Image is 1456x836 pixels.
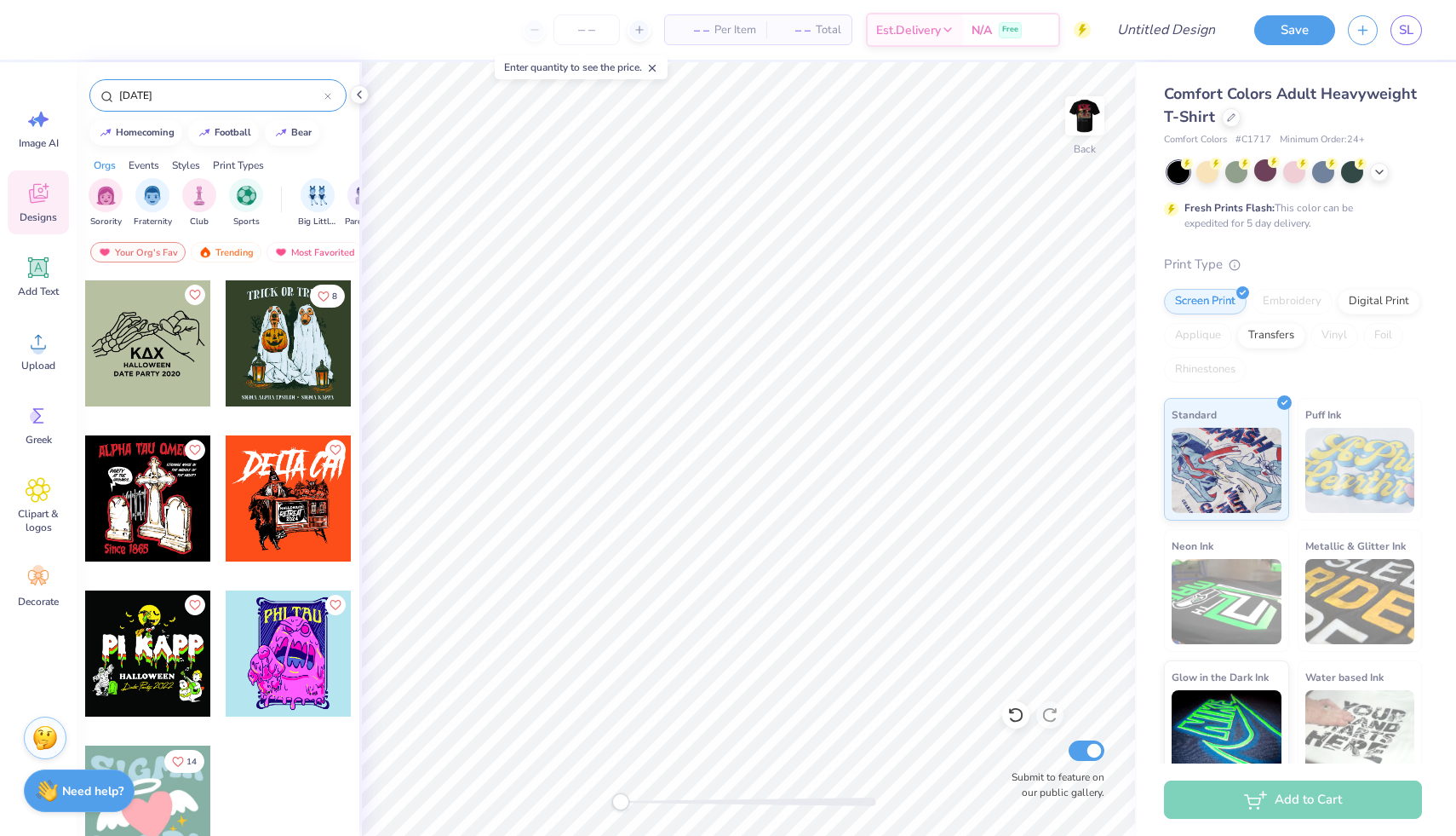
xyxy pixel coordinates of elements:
div: Foil [1363,323,1403,349]
span: Free [1002,24,1018,36]
div: This color can be expedited for 5 day delivery. [1184,200,1394,231]
strong: Need help? [62,783,123,799]
img: trend_line.gif [99,128,112,138]
span: Per Item [714,21,756,39]
img: Back [1068,99,1102,133]
span: Big Little Reveal [298,216,337,228]
div: Print Types [213,158,264,173]
span: Designs [20,210,57,224]
div: filter for Club [182,178,216,228]
span: Image AI [19,136,59,150]
img: Water based Ink [1305,690,1415,775]
img: most_fav.gif [274,246,288,258]
div: Accessibility label [612,793,629,810]
button: Like [325,440,346,460]
span: # C1717 [1235,133,1271,147]
div: football [215,128,251,137]
span: 8 [332,292,337,301]
button: homecoming [89,120,182,146]
button: filter button [298,178,337,228]
button: Like [185,595,205,615]
a: SL [1390,15,1422,45]
button: filter button [229,178,263,228]
img: most_fav.gif [98,246,112,258]
span: Greek [26,433,52,447]
span: 14 [186,758,197,766]
span: Est. Delivery [876,21,941,39]
button: football [188,120,259,146]
img: trending.gif [198,246,212,258]
span: – – [675,21,709,39]
div: filter for Big Little Reveal [298,178,337,228]
span: Clipart & logos [10,507,66,534]
button: Like [185,285,205,305]
div: Screen Print [1164,289,1247,314]
button: filter button [134,178,172,228]
span: – – [777,21,811,39]
button: Like [164,750,204,773]
span: Puff Ink [1305,406,1341,424]
span: Total [816,21,841,39]
img: Parent's Weekend Image [355,186,375,205]
button: Like [185,440,205,460]
img: Big Little Reveal Image [308,186,327,205]
img: Puff Ink [1305,428,1415,513]
span: Decorate [18,595,59,608]
span: Neon Ink [1172,537,1213,555]
span: Upload [21,359,55,372]
img: Metallic & Glitter Ink [1305,559,1415,644]
div: Orgs [94,158,116,173]
img: Standard [1172,428,1281,513]
div: Digital Print [1338,289,1420,314]
button: filter button [345,178,384,228]
div: Styles [172,158,200,173]
span: SL [1399,20,1413,40]
div: Most Favorited [267,242,363,262]
div: Rhinestones [1164,357,1247,383]
strong: Fresh Prints Flash: [1184,201,1275,215]
button: Like [310,285,345,308]
div: filter for Sorority [89,178,123,228]
div: Events [129,158,159,173]
div: filter for Fraternity [134,178,172,228]
img: Glow in the Dark Ink [1172,690,1281,775]
img: Club Image [190,186,209,205]
div: Print Type [1164,255,1422,274]
span: Comfort Colors Adult Heavyweight T-Shirt [1164,84,1417,127]
label: Submit to feature on our public gallery. [1002,770,1104,800]
div: Applique [1164,323,1232,349]
span: Water based Ink [1305,668,1384,686]
div: Vinyl [1310,323,1358,349]
span: Parent's Weekend [345,216,384,228]
button: bear [265,120,319,146]
span: Standard [1172,406,1217,424]
span: Fraternity [134,216,172,228]
img: trend_line.gif [198,128,211,138]
div: Enter quantity to see the price. [495,55,668,79]
div: Your Org's Fav [90,242,186,262]
img: Fraternity Image [143,186,162,205]
span: Glow in the Dark Ink [1172,668,1269,686]
div: filter for Sports [229,178,263,228]
input: Untitled Design [1103,13,1229,47]
span: Minimum Order: 24 + [1280,133,1365,147]
div: bear [291,128,312,137]
button: Like [325,595,346,615]
span: Club [190,216,209,228]
div: Embroidery [1252,289,1333,314]
img: Sports Image [237,186,256,205]
input: – – [553,14,620,45]
input: Try "Alpha" [118,87,324,104]
div: filter for Parent's Weekend [345,178,384,228]
span: Metallic & Glitter Ink [1305,537,1406,555]
span: Comfort Colors [1164,133,1227,147]
span: N/A [972,21,992,39]
button: filter button [89,178,123,228]
div: Trending [191,242,261,262]
img: trend_line.gif [274,128,288,138]
div: Back [1074,141,1096,157]
span: Sports [233,216,260,228]
span: Add Text [18,285,59,298]
div: Transfers [1237,323,1305,349]
img: Neon Ink [1172,559,1281,644]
